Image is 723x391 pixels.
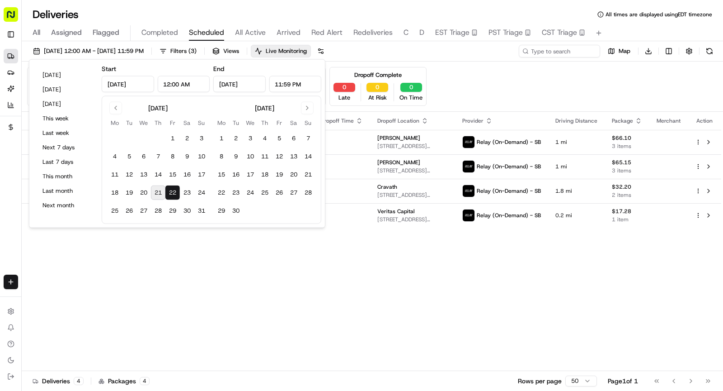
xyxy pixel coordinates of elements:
[93,27,119,38] span: Flagged
[38,156,93,168] button: Last 7 days
[608,377,638,386] div: Page 1 of 1
[194,204,209,218] button: 31
[136,167,151,182] button: 13
[258,167,272,182] button: 18
[165,204,180,218] button: 29
[301,149,315,164] button: 14
[108,167,122,182] button: 11
[33,377,84,386] div: Deliveries
[170,47,197,55] span: Filters
[266,47,307,55] span: Live Monitoring
[366,83,388,92] button: 0
[141,27,178,38] span: Completed
[377,167,448,174] span: [STREET_ADDRESS][US_STATE]
[243,118,258,128] th: Wednesday
[463,210,474,221] img: relay_logo_black.png
[329,67,427,106] div: Dropoff Complete0Late0At Risk0On Time
[165,118,180,128] th: Friday
[214,186,229,200] button: 22
[612,216,642,223] span: 1 item
[612,134,642,142] span: $66.10
[108,118,122,128] th: Monday
[619,47,630,55] span: Map
[180,149,194,164] button: 9
[108,204,122,218] button: 25
[377,183,397,191] span: Cravath
[258,186,272,200] button: 25
[612,143,642,150] span: 3 items
[311,27,343,38] span: Red Alert
[286,131,301,146] button: 6
[31,86,148,95] div: Start new chat
[28,140,73,147] span: [PERSON_NAME]
[477,212,541,219] span: Relay (On-Demand) - SB
[299,117,354,124] span: Original Dropoff Time
[542,27,577,38] span: CST Triage
[136,186,151,200] button: 20
[229,118,243,128] th: Tuesday
[463,136,474,148] img: relay_logo_black.png
[165,186,180,200] button: 22
[555,117,597,124] span: Driving Distance
[151,118,165,128] th: Thursday
[400,83,422,92] button: 0
[136,149,151,164] button: 6
[255,104,274,113] div: [DATE]
[140,377,150,385] div: 4
[18,177,69,186] span: Knowledge Base
[213,65,224,73] label: End
[180,167,194,182] button: 16
[477,187,541,195] span: Relay (On-Demand) - SB
[477,163,541,170] span: Relay (On-Demand) - SB
[75,140,78,147] span: •
[272,167,286,182] button: 19
[108,149,122,164] button: 4
[272,131,286,146] button: 5
[354,71,402,79] div: Dropoff Complete
[301,118,315,128] th: Sunday
[243,186,258,200] button: 24
[194,118,209,128] th: Sunday
[180,186,194,200] button: 23
[519,45,600,57] input: Type to search
[214,204,229,218] button: 29
[377,134,420,142] span: [PERSON_NAME]
[38,98,93,110] button: [DATE]
[555,212,597,219] span: 0.2 mi
[148,104,168,113] div: [DATE]
[38,170,93,183] button: This month
[90,200,109,206] span: Pylon
[38,112,93,125] button: This week
[38,185,93,197] button: Last month
[235,27,266,38] span: All Active
[9,9,27,27] img: Nash
[258,131,272,146] button: 4
[188,47,197,55] span: ( 3 )
[518,377,562,386] p: Rows per page
[102,65,116,73] label: Start
[251,45,311,57] button: Live Monitoring
[299,143,363,150] span: [DATE]
[229,131,243,146] button: 2
[76,178,84,186] div: 💻
[269,76,321,92] input: Time
[214,118,229,128] th: Monday
[229,186,243,200] button: 23
[377,117,419,124] span: Dropoff Location
[9,178,16,186] div: 📗
[404,27,408,38] span: C
[23,58,149,67] input: Clear
[214,149,229,164] button: 8
[165,131,180,146] button: 1
[136,118,151,128] th: Wednesday
[555,163,597,170] span: 1 mi
[31,95,114,102] div: We're available if you need us!
[73,174,149,190] a: 💻API Documentation
[38,141,93,154] button: Next 7 days
[353,27,393,38] span: Redeliveries
[33,7,79,22] h1: Deliveries
[27,67,124,106] div: Pending Assignment0Late0At Risk4On Time
[5,174,73,190] a: 📗Knowledge Base
[155,45,201,57] button: Filters(3)
[9,86,25,102] img: 1736555255976-a54dd68f-1ca7-489b-9aae-adbdc363a1c4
